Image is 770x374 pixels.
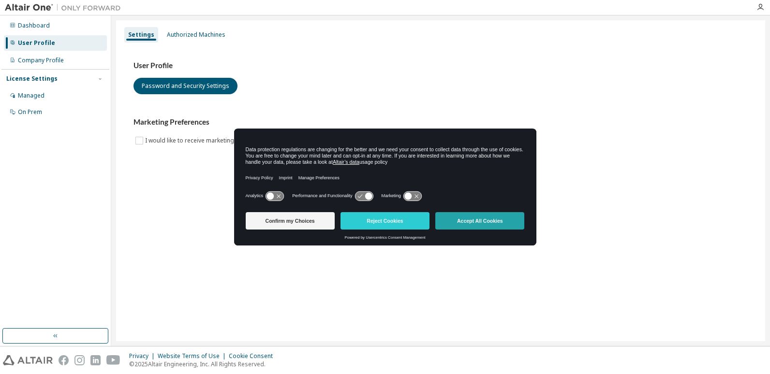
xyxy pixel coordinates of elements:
[158,352,229,360] div: Website Terms of Use
[133,61,748,71] h3: User Profile
[59,355,69,365] img: facebook.svg
[18,108,42,116] div: On Prem
[106,355,120,365] img: youtube.svg
[229,352,279,360] div: Cookie Consent
[18,92,44,100] div: Managed
[6,75,58,83] div: License Settings
[18,39,55,47] div: User Profile
[74,355,85,365] img: instagram.svg
[133,78,237,94] button: Password and Security Settings
[133,117,748,127] h3: Marketing Preferences
[145,135,287,146] label: I would like to receive marketing emails from Altair
[3,355,53,365] img: altair_logo.svg
[129,352,158,360] div: Privacy
[128,31,154,39] div: Settings
[5,3,126,13] img: Altair One
[167,31,225,39] div: Authorized Machines
[129,360,279,368] p: © 2025 Altair Engineering, Inc. All Rights Reserved.
[18,22,50,29] div: Dashboard
[18,57,64,64] div: Company Profile
[90,355,101,365] img: linkedin.svg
